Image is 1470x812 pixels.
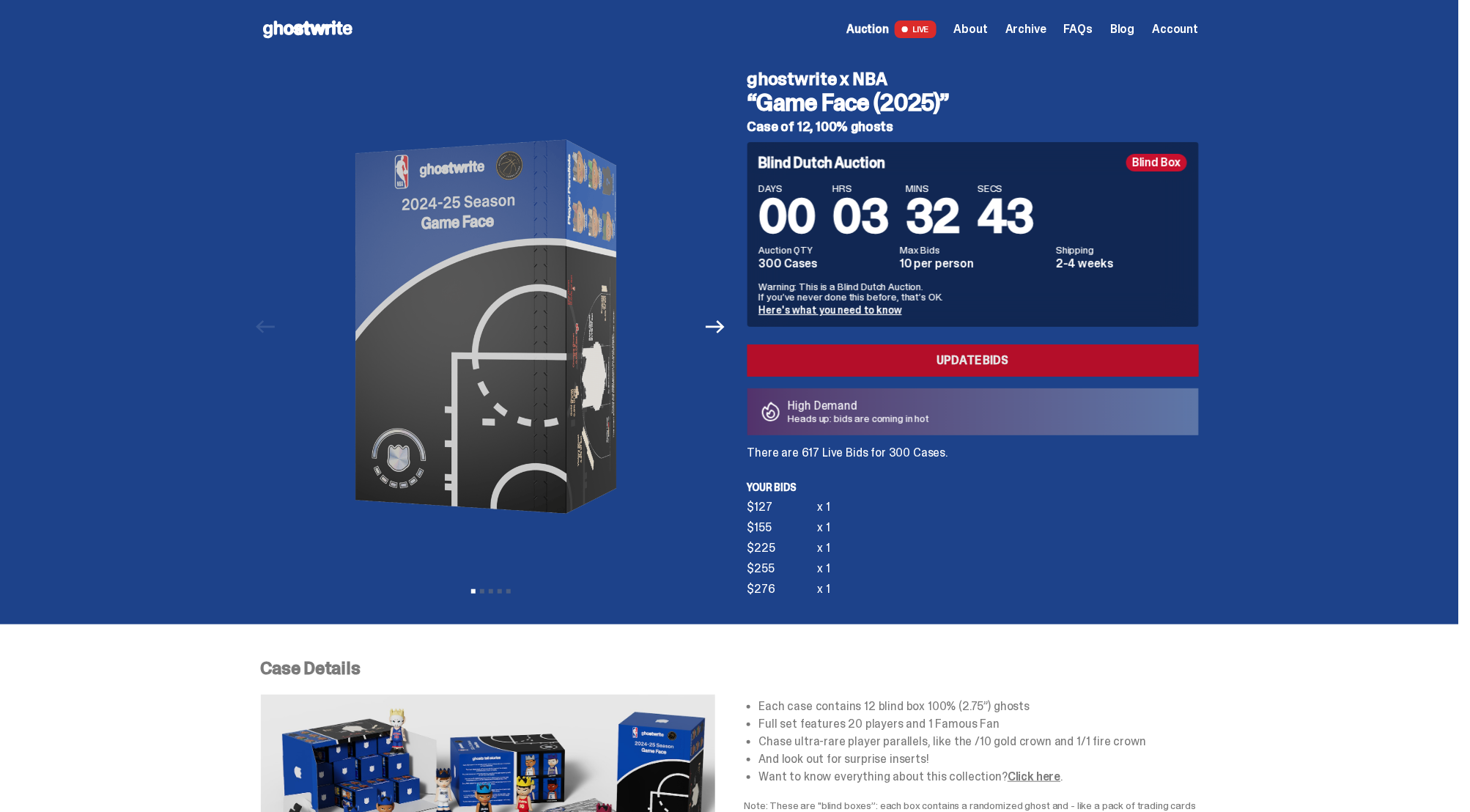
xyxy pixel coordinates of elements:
span: 32 [906,186,960,247]
span: DAYS [759,183,816,193]
div: x 1 [818,542,831,554]
a: Archive [1005,23,1046,35]
h4: Blind Dutch Auction [759,155,885,170]
li: Want to know everything about this collection? . [759,771,1199,783]
div: Blind Box [1126,154,1187,171]
h3: “Game Face (2025)” [747,91,1199,114]
div: $276 [747,583,818,595]
button: Next [700,311,732,343]
dd: 2-4 weeks [1056,258,1187,270]
img: NBA-Hero-1.png [289,75,692,579]
p: High Demand [788,400,930,412]
button: View slide 2 [480,589,484,594]
p: Warning: This is a Blind Dutch Auction. If you’ve never done this before, that’s OK. [759,281,1187,302]
div: $155 [747,522,818,534]
p: There are 617 Live Bids for 300 Cases. [747,447,1199,459]
a: Account [1153,23,1199,35]
button: View slide 5 [506,589,511,594]
button: View slide 1 [471,589,476,594]
a: FAQs [1064,23,1093,35]
li: Full set features 20 players and 1 Famous Fan [759,718,1199,730]
span: LIVE [895,21,937,38]
p: Heads up: bids are coming in hot [788,413,930,424]
dt: Max Bids [900,245,1047,255]
p: Case Details [261,660,1199,677]
span: 00 [759,186,816,247]
dt: Auction QTY [759,245,892,255]
div: x 1 [818,501,831,513]
dd: 300 Cases [759,258,892,270]
dt: Shipping [1056,245,1187,255]
p: Your bids [747,482,1199,492]
li: And look out for surprise inserts! [759,753,1199,765]
a: Auction LIVE [846,21,936,38]
span: Auction [846,23,889,35]
a: Blog [1110,23,1134,35]
a: Update Bids [747,344,1199,377]
span: SECS [978,183,1034,193]
div: $225 [747,542,818,554]
dd: 10 per person [900,258,1047,270]
div: x 1 [818,583,831,595]
button: View slide 4 [498,589,502,594]
h5: Case of 12, 100% ghosts [747,120,1199,133]
li: Chase ultra-rare player parallels, like the /10 gold crown and 1/1 fire crown [759,736,1199,748]
div: $255 [747,563,818,575]
a: About [954,23,988,35]
span: MINS [906,183,960,193]
span: 03 [832,186,888,247]
li: Each case contains 12 blind box 100% (2.75”) ghosts [759,701,1199,712]
div: $127 [747,501,818,513]
div: x 1 [818,563,831,575]
a: Click here [1008,769,1060,784]
span: 43 [978,186,1034,247]
span: HRS [832,183,888,193]
div: x 1 [818,522,831,534]
a: Here's what you need to know [759,303,902,317]
h4: ghostwrite x NBA [747,70,1199,88]
button: View slide 3 [489,589,493,594]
